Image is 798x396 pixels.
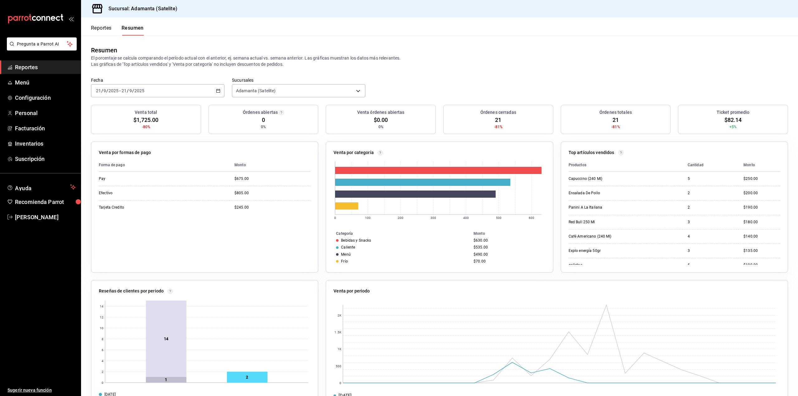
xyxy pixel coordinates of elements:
[688,205,733,210] div: 2
[102,348,103,352] text: 6
[17,41,67,47] span: Pregunta a Parrot AI
[69,16,74,21] button: open_drawer_menu
[101,88,103,93] span: /
[15,155,76,163] span: Suscripción
[334,288,370,294] p: Venta por periodo
[569,263,631,268] div: galletas
[91,55,788,67] p: El porcentaje se calcula comparando el período actual con el anterior, ej. semana actual vs. sema...
[743,263,780,268] div: $100.00
[743,191,780,196] div: $200.00
[142,124,151,130] span: -80%
[365,216,371,220] text: 100
[4,45,77,52] a: Pregunta a Parrot AI
[15,213,76,221] span: [PERSON_NAME]
[100,326,103,330] text: 10
[334,149,374,156] p: Venta por categoría
[234,176,310,181] div: $675.00
[262,116,265,124] span: 0
[474,245,543,249] div: $535.00
[496,216,502,220] text: 500
[15,198,76,206] span: Recomienda Parrot
[96,88,101,93] input: --
[743,176,780,181] div: $250.00
[743,248,780,254] div: $135.00
[463,216,469,220] text: 400
[494,124,503,130] span: -81%
[134,88,145,93] input: ----
[357,109,405,116] h3: Venta órdenes abiertas
[129,88,132,93] input: --
[688,263,733,268] div: 5
[15,63,76,71] span: Reportes
[103,88,106,93] input: --
[243,109,278,116] h3: Órdenes abiertas
[132,88,134,93] span: /
[569,176,631,181] div: Capuccino (240 Ml)
[338,314,342,317] text: 2K
[743,234,780,239] div: $140.00
[569,191,631,196] div: Ensalada De Pollo
[743,205,780,210] div: $190.00
[7,37,77,51] button: Pregunta a Parrot AI
[341,252,351,257] div: Menú
[234,191,310,196] div: $805.00
[133,116,158,124] span: $1,725.00
[99,149,151,156] p: Venta por formas de pago
[688,191,733,196] div: 2
[474,252,543,257] div: $490.00
[474,238,543,243] div: $630.00
[102,370,103,374] text: 2
[121,88,127,93] input: --
[738,158,780,172] th: Monto
[326,230,471,237] th: Categoría
[122,25,144,36] button: Resumen
[15,109,76,117] span: Personal
[91,25,144,36] div: navigation tabs
[106,88,108,93] span: /
[91,25,112,36] button: Reportes
[108,88,119,93] input: ----
[119,88,121,93] span: -
[234,205,310,210] div: $245.00
[103,5,177,12] h3: Sucursal: Adamanta (Satelite)
[15,124,76,133] span: Facturación
[688,176,733,181] div: 5
[102,381,103,384] text: 0
[529,216,534,220] text: 600
[99,176,161,181] div: Pay
[378,124,383,130] span: 0%
[102,359,103,363] text: 4
[232,78,365,82] label: Sucursales
[613,116,619,124] span: 21
[100,316,103,319] text: 12
[495,116,501,124] span: 21
[569,205,631,210] div: Panini A La Italiana
[99,288,164,294] p: Reseñas de clientes por periodo
[569,220,631,225] div: Red Bull 250 Ml
[688,220,733,225] div: 3
[599,109,632,116] h3: Órdenes totales
[99,205,161,210] div: Tarjeta Credito
[7,387,76,394] span: Sugerir nueva función
[743,220,780,225] div: $180.00
[717,109,750,116] h3: Ticket promedio
[135,109,157,116] h3: Venta total
[15,139,76,148] span: Inventarios
[102,337,103,341] text: 8
[430,216,436,220] text: 300
[341,259,348,263] div: Frío
[236,88,276,94] span: Adamanta (Satelite)
[335,331,342,334] text: 1.5K
[15,94,76,102] span: Configuración
[261,124,266,130] span: 0%
[569,149,614,156] p: Top artículos vendidos
[127,88,129,93] span: /
[341,238,371,243] div: Bebidas y Snacks
[688,234,733,239] div: 4
[471,230,553,237] th: Monto
[688,248,733,254] div: 3
[474,259,543,263] div: $70.00
[99,158,229,172] th: Forma de pago
[15,78,76,87] span: Menú
[729,124,737,130] span: +5%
